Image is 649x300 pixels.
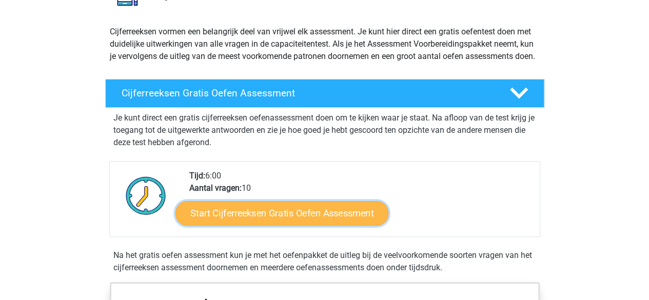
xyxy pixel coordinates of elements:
[122,87,493,99] h4: Cijferreeksen Gratis Oefen Assessment
[101,79,548,108] a: Cijferreeksen Gratis Oefen Assessment
[109,249,540,274] div: Na het gratis oefen assessment kun je met het oefenpakket de uitleg bij de veelvoorkomende soorte...
[182,170,539,236] div: 6:00 10
[113,112,536,149] p: Je kunt direct een gratis cijferreeksen oefenassessment doen om te kijken waar je staat. Na afloo...
[189,171,205,181] b: Tijd:
[110,26,540,63] p: Cijferreeksen vormen een belangrijk deel van vrijwel elk assessment. Je kunt hier direct een grat...
[175,201,388,225] a: Start Cijferreeksen Gratis Oefen Assessment
[189,183,242,193] b: Aantal vragen:
[120,170,172,221] img: Klok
